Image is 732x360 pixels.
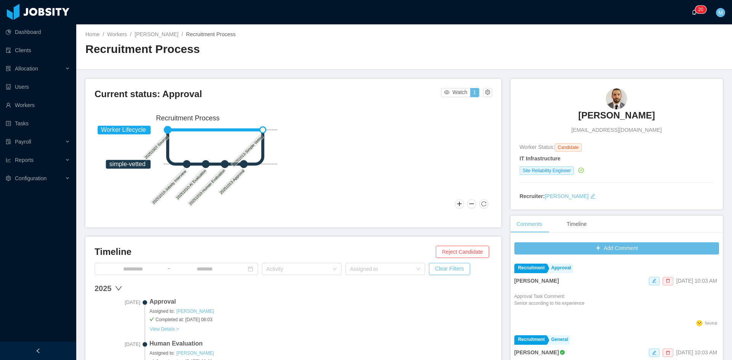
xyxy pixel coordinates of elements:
p: 2 [698,6,701,13]
a: Recruitment [514,264,547,273]
a: General [547,335,570,345]
i: icon: check-circle [578,168,584,173]
span: Assigned to: [149,350,492,357]
h3: [PERSON_NAME] [578,109,655,122]
a: [PERSON_NAME] [545,193,589,199]
span: / [103,31,104,37]
i: icon: check [149,317,154,322]
i: icon: edit [652,278,657,283]
div: Assigned to [350,265,412,273]
i: icon: edit [590,194,596,199]
button: Reject Candidate [436,246,489,258]
text: 20251010-Jobsity Interview [151,169,187,205]
div: Comments [510,216,549,233]
span: / [181,31,183,37]
a: View Details > [149,326,179,332]
text: 20251010-AI Evaluation [176,168,207,200]
a: icon: pie-chartDashboard [6,24,70,40]
button: Zoom In [455,199,464,208]
span: M [718,8,723,17]
i: icon: line-chart [6,157,11,163]
span: [EMAIL_ADDRESS][DOMAIN_NAME] [571,126,662,134]
strong: [PERSON_NAME] [514,278,559,284]
button: icon: eyeWatch [441,88,470,97]
a: icon: profileTasks [6,116,70,131]
i: icon: delete [666,350,670,355]
i: icon: calendar [248,266,253,272]
sup: 20 [695,6,706,13]
button: icon: plusAdd Comment [514,242,719,254]
a: Approval [547,264,573,273]
a: [PERSON_NAME] [135,31,178,37]
span: [DATE] 10:03 AM [676,278,717,284]
a: icon: userWorkers [6,98,70,113]
i: icon: setting [6,176,11,181]
i: icon: bell [692,10,697,15]
a: icon: auditClients [6,43,70,58]
button: icon: setting [483,88,492,97]
a: [PERSON_NAME] [176,350,214,356]
div: Activity [266,265,329,273]
text: 20251013-Approval [219,168,246,195]
img: e3667082-05b8-4bf1-ac65-1248f3266b45_68ee3095896d0-90w.png [606,88,627,109]
span: [DATE] 10:03 AM [676,349,717,355]
tspan: simple-vetted [109,161,146,167]
button: Clear Filters [429,263,470,275]
i: icon: down [332,267,337,272]
h3: Current status: Approval [95,88,441,100]
i: icon: file-protect [6,139,11,144]
span: Completed at: [DATE] 08:03 [149,316,492,323]
h3: Timeline [95,246,436,258]
span: Neutral [705,321,717,325]
p: 0 [701,6,703,13]
span: Recruitment Process [186,31,236,37]
text: 20251010-Human Evaluation [188,168,226,206]
span: down [115,285,122,292]
i: icon: delete [666,278,670,283]
div: Approval Task Comment: [514,293,584,318]
i: icon: edit [652,350,657,355]
span: Human Evaluation [149,339,492,348]
strong: [PERSON_NAME] [514,349,559,355]
span: Assigned to: [149,308,492,315]
strong: IT Infrastructure [520,155,560,162]
button: 1 [470,88,479,97]
span: Site Reliability Engineer [520,166,574,175]
a: [PERSON_NAME] [578,109,655,126]
span: Payroll [15,139,31,145]
span: Configuration [15,175,47,181]
a: Recruitment [514,335,547,345]
div: 2025 down [95,283,492,294]
span: Worker Status: [520,144,555,150]
tspan: Worker Lifecycle [101,126,146,133]
a: icon: robotUsers [6,79,70,94]
i: icon: solution [6,66,11,71]
span: Approval [149,297,492,306]
button: Zoom Out [467,199,476,208]
text: 20251007-Sourced [144,134,170,160]
a: Home [85,31,100,37]
a: icon: check-circle [577,167,584,173]
strong: Recruiter: [520,193,545,199]
a: [PERSON_NAME] [176,308,214,314]
h2: Recruitment Process [85,42,404,57]
i: icon: down [416,267,421,272]
button: View Details > [149,326,179,332]
span: [DATE] [95,341,140,348]
a: Workers [107,31,127,37]
text: Recruitment Process [156,114,220,122]
span: / [130,31,132,37]
span: [DATE] [95,299,140,306]
span: Candidate [555,143,582,152]
text: 20251013-Simple Vetted [232,134,264,167]
button: Reset Zoom [479,199,488,208]
span: Reports [15,157,34,163]
div: Timeline [560,216,592,233]
p: Senior according to his experience [514,300,584,307]
span: Allocation [15,66,38,72]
